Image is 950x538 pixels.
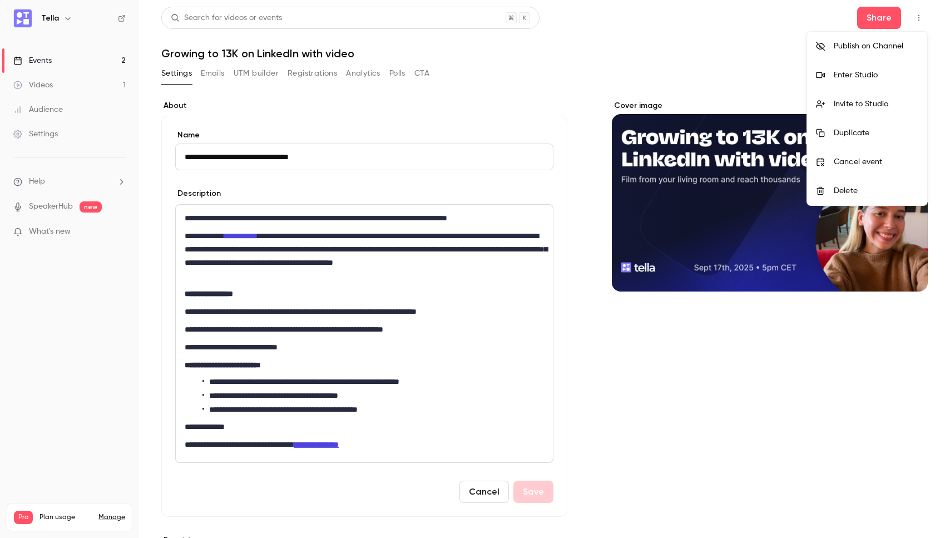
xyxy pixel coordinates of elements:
div: Invite to Studio [834,98,918,110]
div: Duplicate [834,127,918,139]
div: Cancel event [834,156,918,167]
div: Publish on Channel [834,41,918,52]
div: Delete [834,185,918,196]
div: Enter Studio [834,70,918,81]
